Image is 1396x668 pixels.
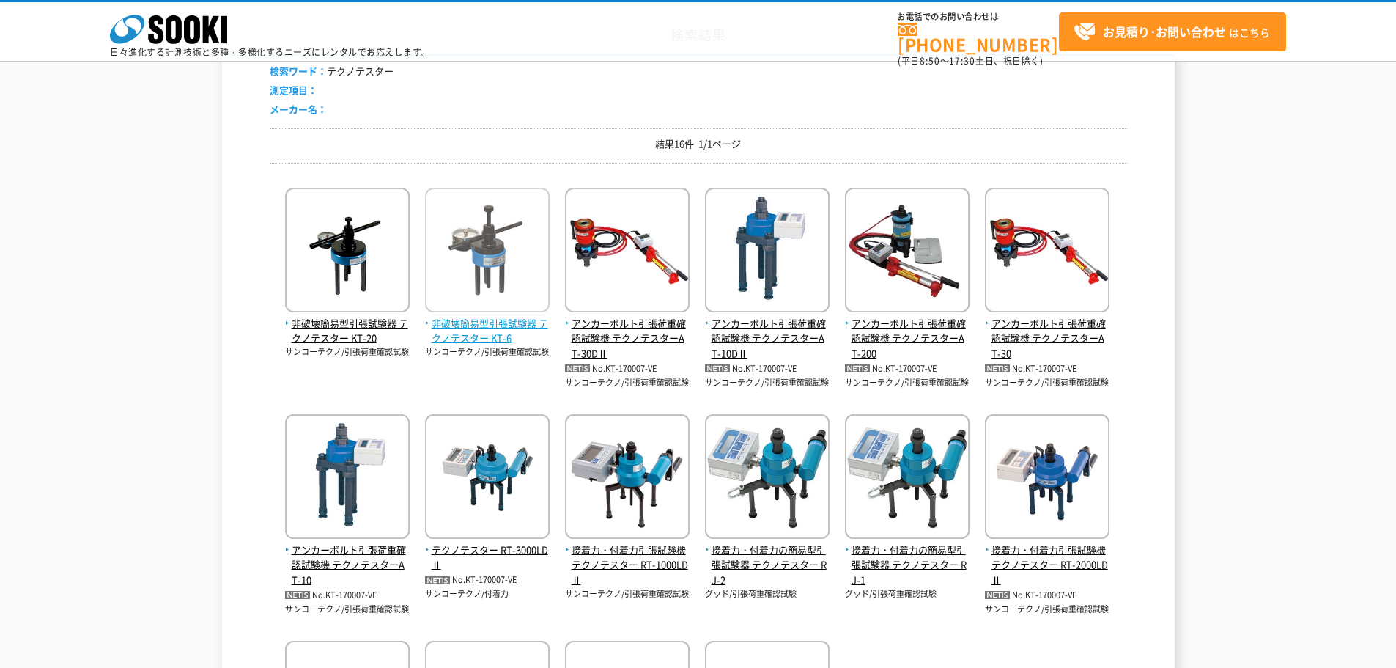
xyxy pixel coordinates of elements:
img: テクノテスターAT-10DⅡ [705,188,830,316]
span: 接着力・付着力引張試験機 テクノテスター RT-1000LDⅡ [565,543,690,588]
img: テクノテスターAT-200 [845,188,970,316]
span: 8:50 [920,54,940,67]
a: 接着力・付着力引張試験機 テクノテスター RT-1000LDⅡ [565,527,690,588]
span: 測定項目： [270,83,317,97]
strong: お見積り･お問い合わせ [1103,23,1226,40]
a: アンカーボルト引張荷重確認試験機 テクノテスターAT-30DⅡ [565,301,690,361]
span: 検索ワード： [270,64,327,78]
span: はこちら [1074,21,1270,43]
span: 非破壊簡易型引張試験器 テクノテスター KT-20 [285,316,410,347]
p: サンコーテクノ/引張荷重確認試験 [985,603,1109,616]
img: テクノテスター KT-20 [285,188,410,316]
img: テクノテスター RJ-1 [845,414,970,543]
p: グッド/引張荷重確認試験 [845,588,970,601]
img: テクノテスターAT-10 [285,414,410,543]
p: サンコーテクノ/引張荷重確認試験 [565,588,690,601]
p: No.KT-170007-VE [285,588,410,603]
span: メーカー名： [270,102,327,116]
span: 接着力・付着力引張試験機 テクノテスター RT-2000LDⅡ [985,543,1109,588]
p: グッド/引張荷重確認試験 [705,588,830,601]
span: 17:30 [949,54,975,67]
img: テクノテスターAT-30 [985,188,1109,316]
p: サンコーテクノ/引張荷重確認試験 [565,377,690,389]
p: No.KT-170007-VE [985,361,1109,377]
img: テクノテスターAT-30DⅡ [565,188,690,316]
span: アンカーボルト引張荷重確認試験機 テクノテスターAT-30DⅡ [565,316,690,361]
p: サンコーテクノ/引張荷重確認試験 [985,377,1109,389]
p: サンコーテクノ/付着力 [425,588,550,601]
a: 接着力・付着力引張試験機 テクノテスター RT-2000LDⅡ [985,527,1109,588]
p: No.KT-170007-VE [425,573,550,588]
a: アンカーボルト引張荷重確認試験機 テクノテスターAT-10DⅡ [705,301,830,361]
p: 日々進化する計測技術と多種・多様化するニーズにレンタルでお応えします。 [110,48,431,56]
a: アンカーボルト引張荷重確認試験機 テクノテスターAT-30 [985,301,1109,361]
span: アンカーボルト引張荷重確認試験機 テクノテスターAT-30 [985,316,1109,361]
a: 非破壊簡易型引張試験器 テクノテスター KT-20 [285,301,410,346]
a: アンカーボルト引張荷重確認試験機 テクノテスターAT-10 [285,527,410,588]
span: アンカーボルト引張荷重確認試験機 テクノテスターAT-10 [285,543,410,588]
span: 接着力・付着力の簡易型引張試験器 テクノテスター RJ-1 [845,543,970,588]
span: (平日 ～ 土日、祝日除く) [898,54,1043,67]
span: テクノテスター RT-3000LDⅡ [425,543,550,573]
img: テクノテスター KT-6 [425,188,550,316]
p: サンコーテクノ/引張荷重確認試験 [285,603,410,616]
span: 接着力・付着力の簡易型引張試験器 テクノテスター RJ-2 [705,543,830,588]
a: 接着力・付着力の簡易型引張試験器 テクノテスター RJ-1 [845,527,970,588]
a: 接着力・付着力の簡易型引張試験器 テクノテスター RJ-2 [705,527,830,588]
p: No.KT-170007-VE [705,361,830,377]
p: No.KT-170007-VE [845,361,970,377]
li: テクノテスター [270,64,394,79]
span: アンカーボルト引張荷重確認試験機 テクノテスターAT-200 [845,316,970,361]
p: No.KT-170007-VE [985,588,1109,603]
p: サンコーテクノ/引張荷重確認試験 [285,346,410,359]
a: [PHONE_NUMBER] [898,23,1059,53]
span: お電話でのお問い合わせは [898,12,1059,21]
span: アンカーボルト引張荷重確認試験機 テクノテスターAT-10DⅡ [705,316,830,361]
img: テクノテスター RT-2000LDⅡ [985,414,1109,543]
p: 結果16件 1/1ページ [270,136,1127,152]
img: RT-3000LDⅡ [425,414,550,543]
p: サンコーテクノ/引張荷重確認試験 [425,346,550,359]
a: アンカーボルト引張荷重確認試験機 テクノテスターAT-200 [845,301,970,361]
a: 非破壊簡易型引張試験器 テクノテスター KT-6 [425,301,550,346]
img: テクノテスター RT-1000LDⅡ [565,414,690,543]
a: テクノテスター RT-3000LDⅡ [425,527,550,573]
a: お見積り･お問い合わせはこちら [1059,12,1286,51]
img: テクノテスター RJ-2 [705,414,830,543]
p: サンコーテクノ/引張荷重確認試験 [705,377,830,389]
span: 非破壊簡易型引張試験器 テクノテスター KT-6 [425,316,550,347]
p: No.KT-170007-VE [565,361,690,377]
p: サンコーテクノ/引張荷重確認試験 [845,377,970,389]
